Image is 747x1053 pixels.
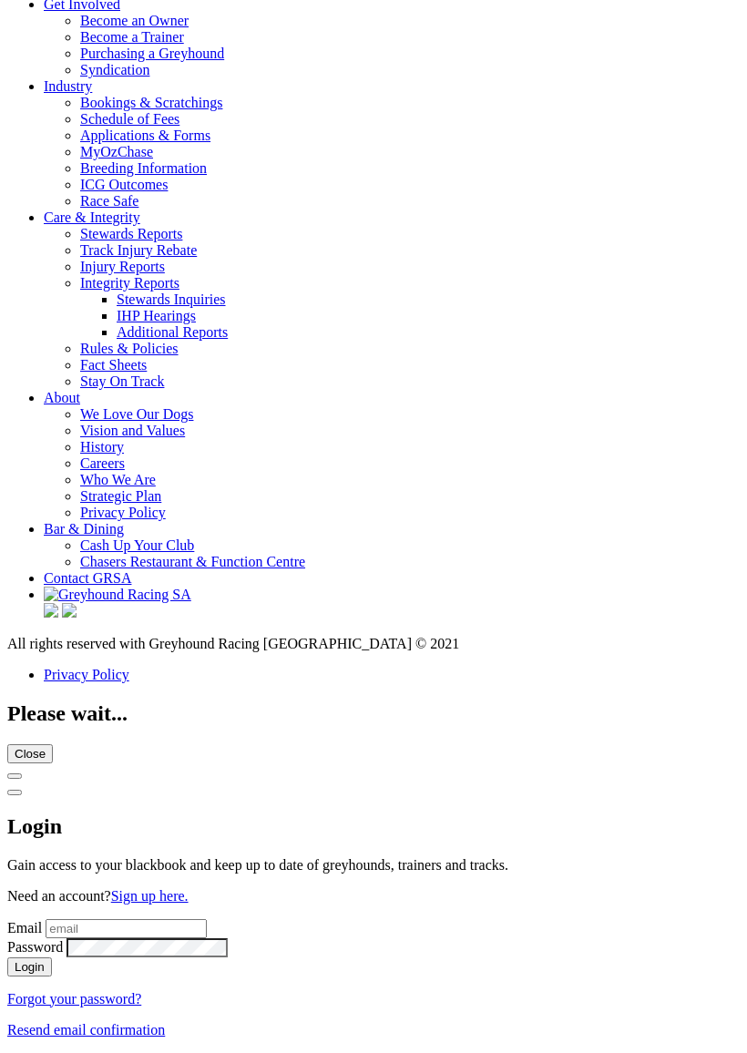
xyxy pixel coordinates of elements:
[44,667,129,682] a: Privacy Policy
[44,603,58,618] img: facebook.svg
[80,46,224,61] a: Purchasing a Greyhound
[80,193,138,209] a: Race Safe
[7,701,740,726] h2: Please wait...
[111,888,189,904] a: Sign up here.
[80,242,197,258] a: Track Injury Rebate
[7,991,141,1007] a: Forgot your password?
[44,521,124,537] a: Bar & Dining
[80,357,147,373] a: Fact Sheets
[7,814,740,839] h2: Login
[80,177,168,192] a: ICG Outcomes
[7,857,740,874] p: Gain access to your blackbook and keep up to date of greyhounds, trainers and tracks.
[80,95,222,110] a: Bookings & Scratchings
[7,790,22,795] button: Close
[80,455,125,471] a: Careers
[117,324,228,340] a: Additional Reports
[80,226,182,241] a: Stewards Reports
[80,128,210,143] a: Applications & Forms
[80,259,165,274] a: Injury Reports
[44,570,131,586] a: Contact GRSA
[7,744,53,763] button: Close
[7,939,63,955] label: Password
[80,341,179,356] a: Rules & Policies
[117,308,196,323] a: IHP Hearings
[46,919,207,938] input: email
[80,505,166,520] a: Privacy Policy
[44,78,92,94] a: Industry
[80,472,156,487] a: Who We Are
[80,111,179,127] a: Schedule of Fees
[80,554,305,569] a: Chasers Restaurant & Function Centre
[62,603,77,618] img: twitter.svg
[44,587,191,603] img: Greyhound Racing SA
[80,62,149,77] a: Syndication
[7,888,740,905] p: Need an account?
[80,275,179,291] a: Integrity Reports
[7,957,52,976] button: Login
[80,423,185,438] a: Vision and Values
[7,636,740,652] div: All rights reserved with Greyhound Racing [GEOGRAPHIC_DATA] © 2021
[7,1022,165,1038] a: Resend email confirmation
[80,373,164,389] a: Stay On Track
[80,13,189,28] a: Become an Owner
[7,773,22,779] button: Close
[80,406,193,422] a: We Love Our Dogs
[80,439,124,455] a: History
[44,390,80,405] a: About
[80,144,153,159] a: MyOzChase
[80,160,207,176] a: Breeding Information
[44,210,140,225] a: Care & Integrity
[80,488,161,504] a: Strategic Plan
[80,29,184,45] a: Become a Trainer
[80,537,194,553] a: Cash Up Your Club
[7,920,42,935] label: Email
[117,291,226,307] a: Stewards Inquiries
